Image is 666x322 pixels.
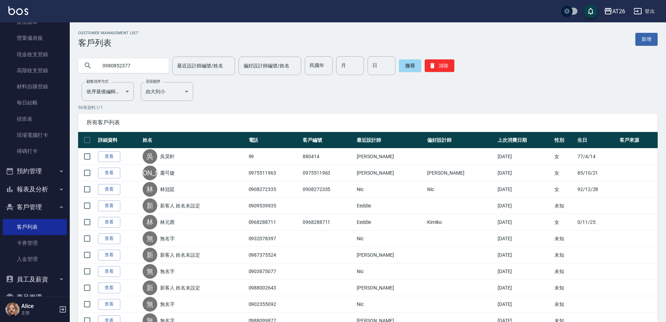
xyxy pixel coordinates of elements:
td: [PERSON_NAME] [355,165,425,181]
button: 登出 [631,5,658,18]
a: 高階收支登錄 [3,63,67,79]
td: 0932078397 [247,230,301,247]
th: 詳細資料 [96,132,141,148]
td: [DATE] [496,165,553,181]
div: 無 [143,297,157,312]
div: 林 [143,182,157,197]
td: 0988002643 [247,280,301,296]
div: 吳 [143,149,157,164]
div: 由大到小 [141,82,193,101]
td: [DATE] [496,230,553,247]
td: 女 [553,165,576,181]
th: 性別 [553,132,576,148]
a: 查看 [98,168,120,178]
input: 搜尋關鍵字 [98,56,163,75]
a: 無名字 [160,301,175,308]
a: 查看 [98,200,120,211]
a: 座位開單 [3,14,67,30]
a: 掃碼打卡 [3,143,67,159]
td: 0968288711 [301,214,355,230]
th: 姓名 [141,132,247,148]
a: 查看 [98,283,120,293]
a: 新客人 姓名未設定 [160,284,200,291]
div: 新 [143,280,157,295]
button: 清除 [425,59,454,72]
a: 客戶列表 [3,219,67,235]
a: 吳昊軒 [160,153,175,160]
td: [DATE] [496,181,553,198]
img: Person [6,302,20,316]
td: Nic [355,181,425,198]
td: [PERSON_NAME] [355,280,425,296]
td: Nic [355,263,425,280]
a: 查看 [98,233,120,244]
a: 查看 [98,151,120,162]
a: 新客人 姓名未設定 [160,202,200,209]
div: AT26 [612,7,625,16]
td: 77/4/14 [576,148,618,165]
a: 材料自購登錄 [3,79,67,95]
td: 女 [553,148,576,165]
div: 無 [143,231,157,246]
button: 預約管理 [3,162,67,180]
td: 未知 [553,198,576,214]
td: [DATE] [496,247,553,263]
td: 92/12/28 [576,181,618,198]
td: 未知 [553,296,576,313]
th: 生日 [576,132,618,148]
div: 新 [143,198,157,213]
th: 偏好設計師 [425,132,496,148]
td: [DATE] [496,296,553,313]
a: 排班表 [3,111,67,127]
a: 林冠廷 [160,186,175,193]
a: 查看 [98,266,120,277]
button: save [584,4,598,18]
td: Nic [355,230,425,247]
a: 查看 [98,184,120,195]
h5: Alice [21,303,57,310]
th: 上次消費日期 [496,132,553,148]
td: 未知 [553,247,576,263]
td: [DATE] [496,198,553,214]
div: 新 [143,248,157,262]
button: 搜尋 [399,59,421,72]
td: Nic [355,296,425,313]
td: 0908272335 [301,181,355,198]
p: 50 筆資料, 1 / 1 [78,104,658,111]
td: Nic [425,181,496,198]
button: 客戶管理 [3,198,67,216]
td: 85/10/21 [576,165,618,181]
div: 林 [143,215,157,229]
td: 0903875077 [247,263,301,280]
button: 報表及分析 [3,180,67,198]
div: 依序最後編輯時間 [82,82,134,101]
td: 880414 [301,148,355,165]
td: [PERSON_NAME] [355,148,425,165]
td: 0975511963 [247,165,301,181]
td: [PERSON_NAME] [355,247,425,263]
h2: Customer Management List [78,31,138,35]
td: 0902355092 [247,296,301,313]
a: 無名字 [160,235,175,242]
td: 0987375524 [247,247,301,263]
td: 0908272335 [247,181,301,198]
a: 新增 [635,33,658,46]
a: 營業儀表板 [3,30,67,46]
td: [DATE] [496,263,553,280]
th: 電話 [247,132,301,148]
a: 每日結帳 [3,95,67,111]
td: [PERSON_NAME] [425,165,496,181]
a: 林元茜 [160,219,175,226]
td: 未知 [553,263,576,280]
p: 主管 [21,310,57,316]
label: 顧客排序方式 [86,79,108,84]
td: Eeddie [355,214,425,230]
td: 未知 [553,230,576,247]
td: 99 [247,148,301,165]
a: 新客人 姓名未設定 [160,251,200,258]
button: 員工及薪資 [3,270,67,288]
td: 女 [553,214,576,230]
a: 蕭可婕 [160,169,175,176]
label: 呈現順序 [146,79,160,84]
h3: 客戶列表 [78,38,138,48]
